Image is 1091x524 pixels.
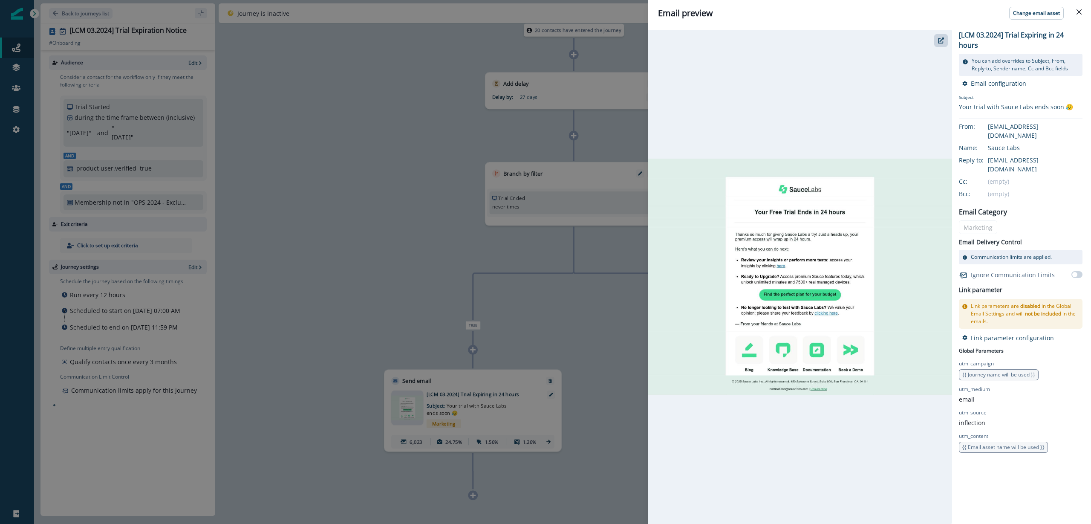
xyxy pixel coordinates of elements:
[959,395,975,404] p: email
[959,30,1082,50] p: [LCM 03.2024] Trial Expiring in 24 hours
[648,159,952,395] img: email asset unavailable
[962,79,1026,87] button: Email configuration
[959,143,1002,152] div: Name:
[971,253,1052,261] p: Communication limits are applied.
[988,189,1082,198] div: (empty)
[988,122,1082,140] div: [EMAIL_ADDRESS][DOMAIN_NAME]
[1020,302,1040,310] span: disabled
[1009,7,1064,20] button: Change email asset
[959,156,1002,165] div: Reply to:
[959,102,1073,111] div: Your trial with Sauce Labs ends soon 😥
[1025,310,1061,317] span: not be included
[959,122,1002,131] div: From:
[971,302,1079,325] p: Link parameters are in the Global Email Settings and will in the emails.
[988,177,1082,186] div: (empty)
[959,409,987,417] p: utm_source
[959,177,1002,186] div: Cc:
[988,143,1082,152] div: Sauce Labs
[988,156,1082,174] div: [EMAIL_ADDRESS][DOMAIN_NAME]
[959,432,988,440] p: utm_content
[962,371,1035,378] span: {{ Journey name will be used }}
[959,360,994,368] p: utm_campaign
[959,207,1007,217] p: Email Category
[959,385,990,393] p: utm_medium
[962,443,1045,451] span: {{ Email asset name will be used }}
[971,334,1054,342] p: Link parameter configuration
[971,270,1055,279] p: Ignore Communication Limits
[971,79,1026,87] p: Email configuration
[962,334,1054,342] button: Link parameter configuration
[959,237,1022,246] p: Email Delivery Control
[959,189,1002,198] div: Bcc:
[959,285,1002,295] h2: Link parameter
[959,94,1073,102] p: Subject
[959,345,1004,355] p: Global Parameters
[959,418,985,427] p: inflection
[1072,5,1086,19] button: Close
[1013,10,1060,16] p: Change email asset
[972,57,1079,72] p: You can add overrides to Subject, From, Reply-to, Sender name, Cc and Bcc fields
[658,7,1081,20] div: Email preview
